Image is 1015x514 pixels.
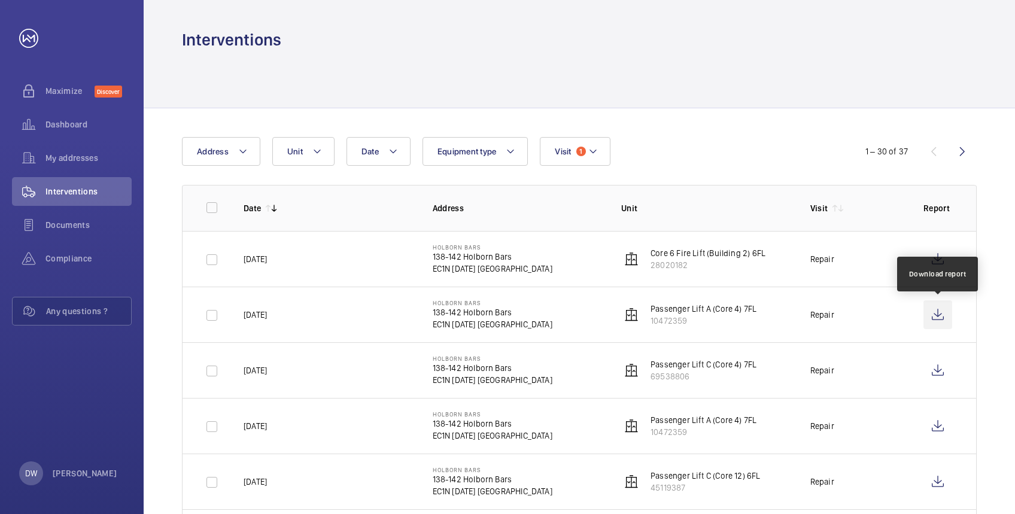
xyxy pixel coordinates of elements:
div: 1 – 30 of 37 [865,145,908,157]
span: Visit [555,147,571,156]
div: Repair [810,309,834,321]
span: Discover [95,86,122,98]
p: Passenger Lift A (Core 4) 7FL [651,303,756,315]
p: 138-142 Holborn Bars [433,362,552,374]
button: Visit1 [540,137,610,166]
span: Any questions ? [46,305,131,317]
div: Repair [810,364,834,376]
h1: Interventions [182,29,281,51]
img: elevator.svg [624,363,639,378]
p: EC1N [DATE] [GEOGRAPHIC_DATA] [433,263,552,275]
span: Date [361,147,379,156]
span: Address [197,147,229,156]
p: 138-142 Holborn Bars [433,251,552,263]
div: Repair [810,476,834,488]
p: Address [433,202,603,214]
p: 138-142 Holborn Bars [433,418,552,430]
img: elevator.svg [624,419,639,433]
p: DW [25,467,37,479]
p: Passenger Lift C (Core 12) 6FL [651,470,760,482]
p: EC1N [DATE] [GEOGRAPHIC_DATA] [433,430,552,442]
p: Passenger Lift A (Core 4) 7FL [651,414,756,426]
div: Repair [810,253,834,265]
p: Holborn Bars [433,466,552,473]
p: 138-142 Holborn Bars [433,473,552,485]
p: Date [244,202,261,214]
button: Date [347,137,411,166]
p: 10472359 [651,315,756,327]
img: elevator.svg [624,308,639,322]
p: Passenger Lift C (Core 4) 7FL [651,358,756,370]
p: [DATE] [244,253,267,265]
span: My addresses [45,152,132,164]
button: Unit [272,137,335,166]
p: 45119387 [651,482,760,494]
p: Core 6 Fire Lift (Building 2) 6FL [651,247,765,259]
p: [DATE] [244,309,267,321]
div: Download report [909,269,967,279]
span: 1 [576,147,586,156]
img: elevator.svg [624,475,639,489]
div: Repair [810,420,834,432]
img: elevator.svg [624,252,639,266]
p: 69538806 [651,370,756,382]
p: [DATE] [244,476,267,488]
p: 10472359 [651,426,756,438]
span: Documents [45,219,132,231]
p: Report [923,202,952,214]
p: 28020182 [651,259,765,271]
span: Unit [287,147,303,156]
p: EC1N [DATE] [GEOGRAPHIC_DATA] [433,485,552,497]
p: Visit [810,202,828,214]
p: EC1N [DATE] [GEOGRAPHIC_DATA] [433,374,552,386]
span: Maximize [45,85,95,97]
p: Unit [621,202,791,214]
p: Holborn Bars [433,355,552,362]
span: Equipment type [437,147,497,156]
p: EC1N [DATE] [GEOGRAPHIC_DATA] [433,318,552,330]
button: Equipment type [423,137,528,166]
button: Address [182,137,260,166]
p: Holborn Bars [433,299,552,306]
p: [DATE] [244,364,267,376]
span: Compliance [45,253,132,264]
p: [DATE] [244,420,267,432]
p: Holborn Bars [433,410,552,418]
span: Interventions [45,185,132,197]
p: [PERSON_NAME] [53,467,117,479]
p: 138-142 Holborn Bars [433,306,552,318]
span: Dashboard [45,118,132,130]
p: Holborn Bars [433,244,552,251]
